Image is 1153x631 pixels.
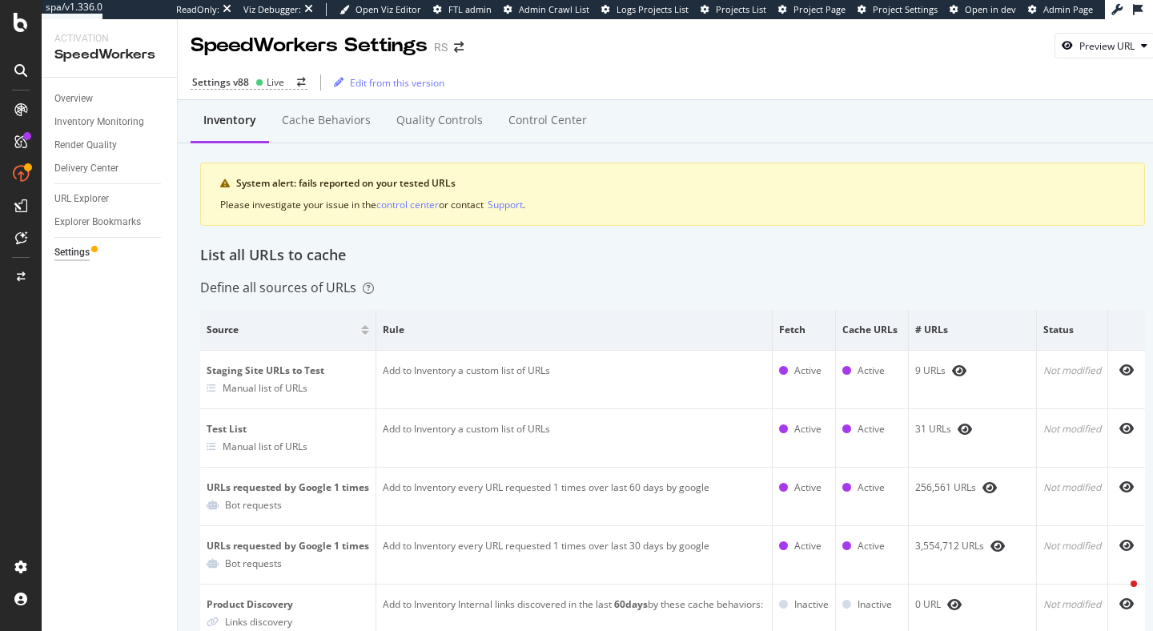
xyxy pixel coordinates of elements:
div: Delivery Center [54,160,119,177]
div: 256,561 URLs [915,480,1030,495]
div: Not modified [1043,597,1101,612]
td: Add to Inventory every URL requested 1 times over last 30 days by google [376,526,773,585]
div: List all URLs to cache [200,245,1145,266]
span: Status [1043,323,1097,337]
div: Active [794,480,822,495]
div: 0 URL [915,597,1030,612]
div: 3,554,712 URLs [915,539,1030,553]
div: Test List [207,422,369,436]
span: Cache URLs [842,323,898,337]
button: control center [376,197,439,212]
div: Active [858,422,885,436]
div: Please investigate your issue in the or contact . [220,197,1125,212]
div: Active [858,364,885,378]
a: Delivery Center [54,160,166,177]
a: Inventory Monitoring [54,114,166,131]
button: Support [488,197,523,212]
div: Active [858,480,885,495]
div: eye [1119,364,1134,376]
a: Project Page [778,3,846,16]
a: Open Viz Editor [339,3,421,16]
div: Bot requests [225,498,282,512]
div: eye [958,423,972,436]
div: Not modified [1043,480,1101,495]
div: 31 URLs [915,422,1030,436]
a: Explorer Bookmarks [54,214,166,231]
span: # URLs [915,323,1026,337]
div: eye [1119,422,1134,435]
div: eye [982,481,997,494]
div: Control Center [508,112,587,128]
div: URLs requested by Google 1 times [207,480,369,495]
div: SpeedWorkers [54,46,164,64]
a: Logs Projects List [601,3,689,16]
a: URL Explorer [54,191,166,207]
b: 60 days [614,597,648,611]
div: Live [267,75,284,89]
td: Add to Inventory a custom list of URLs [376,409,773,468]
div: Render Quality [54,137,117,154]
span: Projects List [716,3,766,15]
a: Projects List [701,3,766,16]
iframe: Intercom live chat [1099,577,1137,615]
div: URL Explorer [54,191,109,207]
div: eye [990,540,1005,553]
div: ReadOnly: [176,3,219,16]
div: Cache behaviors [282,112,371,128]
div: Staging Site URLs to Test [207,364,369,378]
td: Add to Inventory a custom list of URLs [376,351,773,409]
a: Admin Crawl List [504,3,589,16]
div: Overview [54,90,93,107]
a: Open in dev [950,3,1016,16]
div: Edit from this version [350,76,444,90]
div: Define all sources of URLs [200,279,374,297]
div: Manual list of URLs [223,440,307,453]
div: Not modified [1043,364,1101,378]
span: Logs Projects List [617,3,689,15]
div: Preview URL [1079,39,1135,53]
div: Inactive [794,597,829,612]
span: Fetch [779,323,825,337]
div: Inactive [858,597,892,612]
div: arrow-right-arrow-left [454,42,464,53]
div: eye [947,598,962,611]
div: Inventory [203,112,256,128]
div: Not modified [1043,539,1101,553]
div: Not modified [1043,422,1101,436]
div: Viz Debugger: [243,3,301,16]
span: Open Viz Editor [356,3,421,15]
div: RS [434,39,448,55]
a: Project Settings [858,3,938,16]
a: Settings [54,244,166,261]
div: arrow-right-arrow-left [297,78,306,87]
div: warning banner [200,163,1145,226]
div: Links discovery [225,615,292,629]
div: eye [1119,480,1134,493]
div: Add to Inventory Internal links discovered in the last by these cache behaviors: [383,597,765,612]
div: Active [794,539,822,553]
span: Admin Page [1043,3,1093,15]
a: Admin Page [1028,3,1093,16]
a: FTL admin [433,3,492,16]
span: Admin Crawl List [519,3,589,15]
div: Settings [54,244,90,261]
button: Edit from this version [327,70,444,95]
div: Activation [54,32,164,46]
div: Inventory Monitoring [54,114,144,131]
a: Overview [54,90,166,107]
div: Manual list of URLs [223,381,307,395]
div: Bot requests [225,557,282,570]
div: URLs requested by Google 1 times [207,539,369,553]
div: Quality Controls [396,112,483,128]
div: eye [1119,539,1134,552]
td: Add to Inventory every URL requested 1 times over last 60 days by google [376,468,773,526]
span: Open in dev [965,3,1016,15]
div: Active [858,539,885,553]
div: Settings v88 [192,75,249,89]
div: Support [488,198,523,211]
div: control center [376,198,439,211]
span: Source [207,323,357,337]
span: Rule [383,323,761,337]
div: Product Discovery [207,597,369,612]
div: Active [794,364,822,378]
